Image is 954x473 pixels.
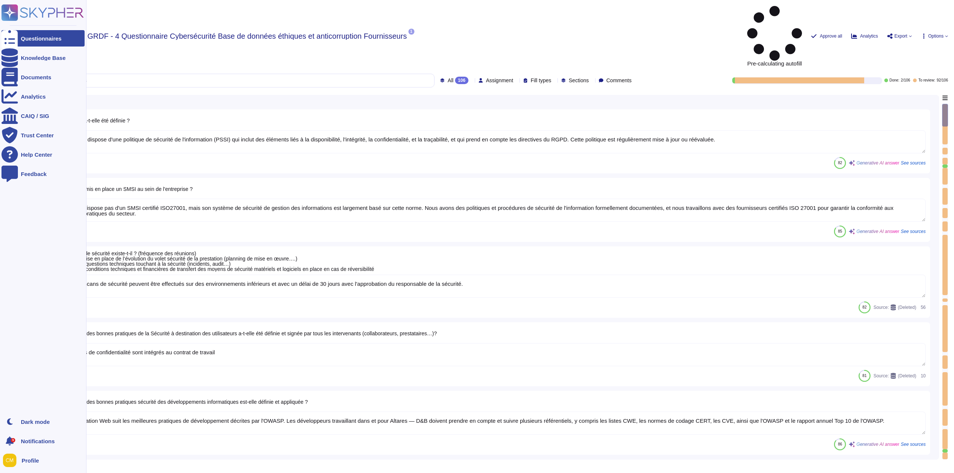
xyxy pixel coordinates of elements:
button: Approve all [811,33,842,39]
div: 9 [11,438,15,442]
span: Analytics [860,34,878,38]
div: Questionnaires [21,36,61,41]
span: 56 [919,305,926,310]
div: Trust Center [21,132,54,138]
a: Help Center [1,146,85,163]
span: Done: [890,79,900,82]
span: To review: [918,79,935,82]
span: See sources [901,229,926,234]
span: Une charte des bonnes pratiques sécurité des développements informatiques est-elle définie et app... [60,399,308,405]
span: 92 / 106 [936,79,948,82]
a: CAIQ / SIG [1,108,85,124]
span: (Deleted) [898,374,916,378]
textarea: Altares ne dispose pas d'un SMSI certifié ISO27001, mais son système de sécurité de gestion des i... [51,199,926,222]
div: Analytics [21,94,46,99]
a: Questionnaires [1,30,85,47]
textarea: Les accords de confidentialité sont intégrés au contrat de travail [51,343,926,366]
a: Documents [1,69,85,85]
div: 106 [455,77,468,84]
span: All [448,78,454,83]
span: Un comité de sécurité existe-t-il ? (fréquence des réunions) - gérer la mise en place de l’évolut... [60,250,374,272]
span: 81 [862,374,866,378]
span: Generative AI answer [856,229,899,234]
span: 86 [838,442,842,446]
span: 82 [838,161,842,165]
div: Dark mode [21,419,50,425]
a: Trust Center [1,127,85,143]
span: Avez-vous mis en place un SMSI au sein de l'entreprise ? [60,186,193,192]
span: Pre-calculating autofill [747,6,802,66]
span: Fill types [531,78,551,83]
span: GRDF - 4 Questionnaire Cybersécurité Base de données éthiques et anticorruption Fournisseurs [88,32,407,40]
span: See sources [901,161,926,165]
span: 82 [862,305,866,309]
div: Help Center [21,152,52,157]
a: Knowledge Base [1,49,85,66]
span: Sections [569,78,589,83]
span: 10 [919,374,926,378]
span: 2 / 106 [901,79,910,82]
div: CAIQ / SIG [21,113,49,119]
button: user [1,452,22,469]
span: Generative AI answer [856,442,899,447]
a: Feedback [1,166,85,182]
span: Comments [606,78,632,83]
textarea: Les audits/scans de sécurité peuvent être effectués sur des environnements inférieurs et avec un ... [51,275,926,298]
div: Documents [21,74,51,80]
span: Generative AI answer [856,161,899,165]
span: Approve all [820,34,842,38]
span: Assignment [486,78,513,83]
textarea: Oui, Altares dispose d'une politique de sécurité de l'information (PSSI) qui inclut des éléments ... [51,130,926,153]
span: 85 [838,229,842,233]
span: Options [928,34,944,38]
span: Une PSSI a-t-elle été définie ? [60,118,130,124]
div: Knowledge Base [21,55,66,61]
div: Feedback [21,171,47,177]
span: 1 [408,29,414,35]
a: Analytics [1,88,85,105]
span: Notifications [21,438,55,444]
span: Profile [22,458,39,463]
img: user [3,454,16,467]
span: Source: [874,373,916,379]
span: See sources [901,442,926,447]
textarea: Oui, l'application Web suit les meilleures pratiques de développement décrites par l'OWASP. Les d... [51,412,926,435]
span: Une charte des bonnes pratiques de la Sécurité à destination des utilisateurs a-t-elle été défini... [60,330,437,336]
span: Source: [874,304,916,310]
input: Search by keywords [29,74,434,87]
button: Analytics [851,33,878,39]
span: Export [894,34,907,38]
span: (Deleted) [898,305,916,310]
